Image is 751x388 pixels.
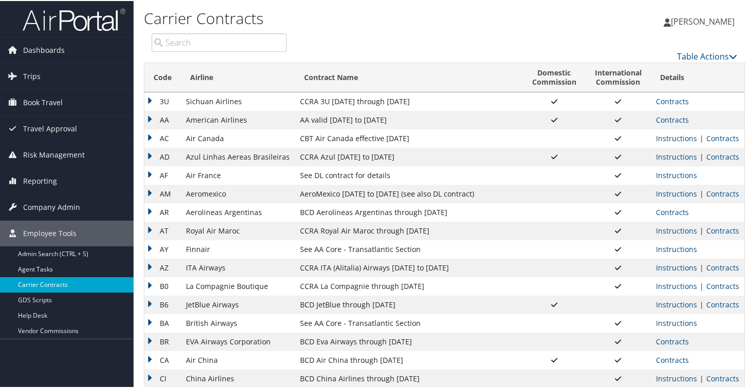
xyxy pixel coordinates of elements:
td: BCD Aerolineas Argentinas through [DATE] [295,202,522,221]
th: Airline: activate to sort column ascending [181,62,295,91]
td: BCD Eva Airways through [DATE] [295,332,522,350]
td: CCRA ITA (Alitalia) Airways [DATE] to [DATE] [295,258,522,276]
td: CCRA 3U [DATE] through [DATE] [295,91,522,110]
td: ITA Airways [181,258,295,276]
a: View Contracts [656,354,689,364]
span: Risk Management [23,141,85,167]
td: AM [144,184,181,202]
a: View Ticketing Instructions [656,317,697,327]
th: Contract Name: activate to sort column ascending [295,62,522,91]
td: Air Canada [181,128,295,147]
th: InternationalCommission: activate to sort column ascending [586,62,651,91]
h1: Carrier Contracts [144,7,545,28]
a: [PERSON_NAME] [664,5,745,36]
td: AR [144,202,181,221]
span: | [697,151,706,161]
span: | [697,225,706,235]
td: BCD China Airlines through [DATE] [295,368,522,387]
span: Company Admin [23,193,80,219]
a: View Ticketing Instructions [656,188,697,198]
td: EVA Airways Corporation [181,332,295,350]
td: Azul Linhas Aereas Brasileiras [181,147,295,165]
th: DomesticCommission: activate to sort column ascending [523,62,586,91]
td: B0 [144,276,181,295]
a: View Contracts [706,373,739,382]
td: B6 [144,295,181,313]
a: Table Actions [677,50,737,61]
span: Trips [23,63,41,88]
td: Aerolineas Argentinas [181,202,295,221]
td: See AA Core - Transatlantic Section [295,239,522,258]
span: [PERSON_NAME] [671,15,735,26]
td: AF [144,165,181,184]
a: View Ticketing Instructions [656,373,697,382]
td: AD [144,147,181,165]
span: | [697,299,706,308]
a: View Contracts [706,188,739,198]
td: BCD Air China through [DATE] [295,350,522,368]
a: View Ticketing Instructions [656,225,697,235]
td: See AA Core - Transatlantic Section [295,313,522,332]
a: View Ticketing Instructions [656,280,697,290]
a: View Ticketing Instructions [656,262,697,271]
td: CA [144,350,181,368]
a: View Contracts [706,225,739,235]
a: View Ticketing Instructions [656,132,697,142]
th: Details: activate to sort column ascending [651,62,744,91]
td: BA [144,313,181,332]
input: Search [152,32,287,51]
td: British Airways [181,313,295,332]
td: Air France [181,165,295,184]
a: View Contracts [656,95,689,105]
td: CBT Air Canada effective [DATE] [295,128,522,147]
a: View Ticketing Instructions [656,299,697,308]
td: CCRA Azul [DATE] to [DATE] [295,147,522,165]
td: AeroMexico [DATE] to [DATE] (see also DL contract) [295,184,522,202]
td: CI [144,368,181,387]
span: | [697,188,706,198]
td: BR [144,332,181,350]
span: Dashboards [23,36,65,62]
a: View Contracts [706,151,739,161]
a: View Ticketing Instructions [656,243,697,253]
td: See DL contract for details [295,165,522,184]
a: View Contracts [706,299,739,308]
span: | [697,132,706,142]
a: View Ticketing Instructions [656,151,697,161]
td: La Compagnie Boutique [181,276,295,295]
td: Sichuan Airlines [181,91,295,110]
td: American Airlines [181,110,295,128]
td: Finnair [181,239,295,258]
span: | [697,373,706,382]
a: View Contracts [706,262,739,271]
td: China Airlines [181,368,295,387]
a: View Contracts [656,114,689,124]
a: View Contracts [656,336,689,345]
a: View Contracts [706,280,739,290]
span: Reporting [23,167,57,193]
td: AT [144,221,181,239]
td: AY [144,239,181,258]
td: Royal Air Maroc [181,221,295,239]
span: | [697,280,706,290]
a: View Ticketing Instructions [656,169,697,179]
td: AC [144,128,181,147]
td: 3U [144,91,181,110]
span: Employee Tools [23,220,77,245]
td: CCRA Royal Air Maroc through [DATE] [295,221,522,239]
span: Book Travel [23,89,63,114]
span: | [697,262,706,271]
td: Aeromexico [181,184,295,202]
th: Code: activate to sort column descending [144,62,181,91]
td: CCRA La Compagnie through [DATE] [295,276,522,295]
img: airportal-logo.png [23,7,125,31]
a: View Contracts [656,206,689,216]
a: View Contracts [706,132,739,142]
td: AZ [144,258,181,276]
span: Travel Approval [23,115,77,141]
td: Air China [181,350,295,368]
td: AA [144,110,181,128]
td: AA valid [DATE] to [DATE] [295,110,522,128]
td: JetBlue Airways [181,295,295,313]
td: BCD JetBlue through [DATE] [295,295,522,313]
